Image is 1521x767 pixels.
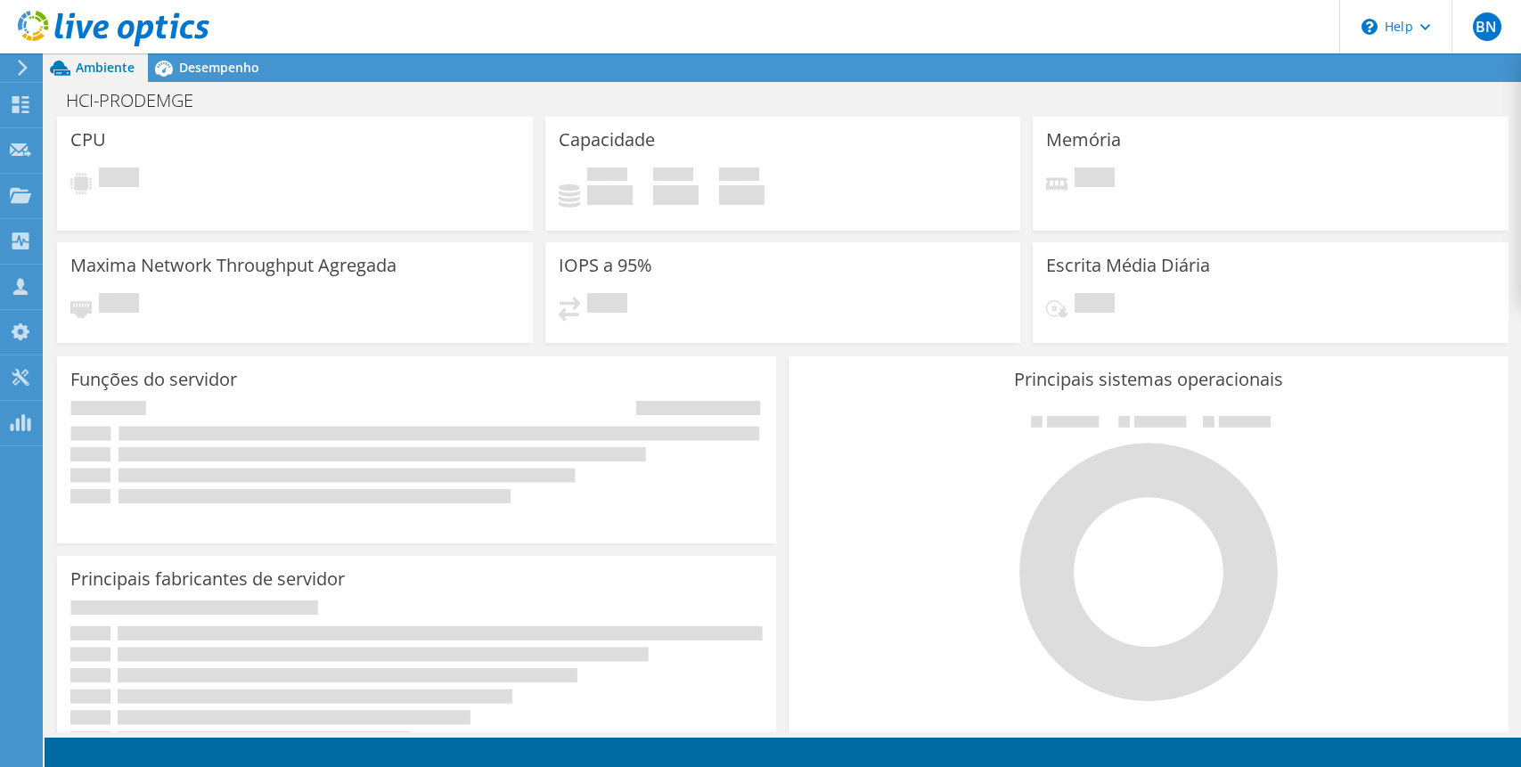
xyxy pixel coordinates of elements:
span: Total [719,167,759,185]
h3: Funções do servidor [70,370,237,389]
span: Pendente [1075,293,1115,317]
span: Pendente [587,293,627,317]
h3: CPU [70,130,106,150]
svg: \n [1362,19,1378,35]
h3: Principais sistemas operacionais [802,370,1494,389]
h3: Principais fabricantes de servidor [70,569,345,589]
h3: Capacidade [559,130,655,150]
span: BN [1473,12,1501,41]
h3: Memória [1046,130,1121,150]
span: Ambiente [76,59,135,76]
span: Pendente [99,167,139,192]
h3: IOPS a 95% [559,256,652,275]
span: Disponível [653,167,693,185]
span: Pendente [99,293,139,317]
h1: HCI-PRODEMGE [58,91,221,110]
h3: Escrita Média Diária [1046,256,1210,275]
h4: 0 GiB [653,185,699,205]
h4: 0 GiB [587,185,633,205]
span: Pendente [1075,167,1115,192]
h4: 0 GiB [719,185,765,205]
span: Usado [587,167,627,185]
span: Desempenho [179,59,259,76]
h3: Maxima Network Throughput Agregada [70,256,397,275]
